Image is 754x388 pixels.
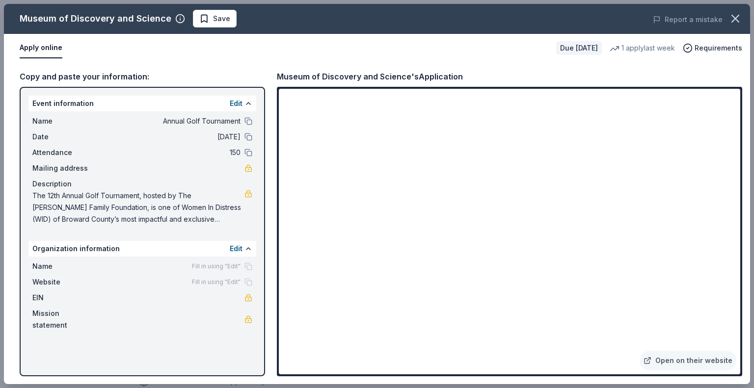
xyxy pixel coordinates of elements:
[683,42,742,54] button: Requirements
[192,278,241,286] span: Fill in using "Edit"
[32,178,252,190] div: Description
[213,13,230,25] span: Save
[32,292,98,304] span: EIN
[230,98,242,109] button: Edit
[556,41,602,55] div: Due [DATE]
[192,262,241,270] span: Fill in using "Edit"
[193,10,237,27] button: Save
[98,147,241,158] span: 150
[230,243,242,255] button: Edit
[98,131,241,143] span: [DATE]
[32,276,98,288] span: Website
[20,70,265,83] div: Copy and paste your information:
[28,96,256,111] div: Event information
[32,162,98,174] span: Mailing address
[653,14,723,26] button: Report a mistake
[32,190,244,225] span: The 12th Annual Golf Tournament, hosted by The [PERSON_NAME] Family Foundation, is one of Women I...
[20,11,171,26] div: Museum of Discovery and Science
[98,115,241,127] span: Annual Golf Tournament
[610,42,675,54] div: 1 apply last week
[32,147,98,158] span: Attendance
[20,38,62,58] button: Apply online
[695,42,742,54] span: Requirements
[277,70,463,83] div: Museum of Discovery and Science's Application
[28,241,256,257] div: Organization information
[32,115,98,127] span: Name
[32,308,98,331] span: Mission statement
[640,351,736,370] a: Open on their website
[32,131,98,143] span: Date
[32,260,98,272] span: Name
